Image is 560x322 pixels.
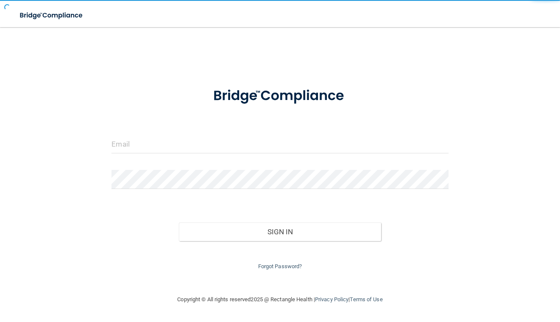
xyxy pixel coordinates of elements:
[13,7,91,24] img: bridge_compliance_login_screen.278c3ca4.svg
[315,296,348,303] a: Privacy Policy
[199,78,361,114] img: bridge_compliance_login_screen.278c3ca4.svg
[125,286,435,313] div: Copyright © All rights reserved 2025 @ Rectangle Health | |
[179,222,381,241] button: Sign In
[111,134,448,153] input: Email
[258,263,302,269] a: Forgot Password?
[350,296,382,303] a: Terms of Use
